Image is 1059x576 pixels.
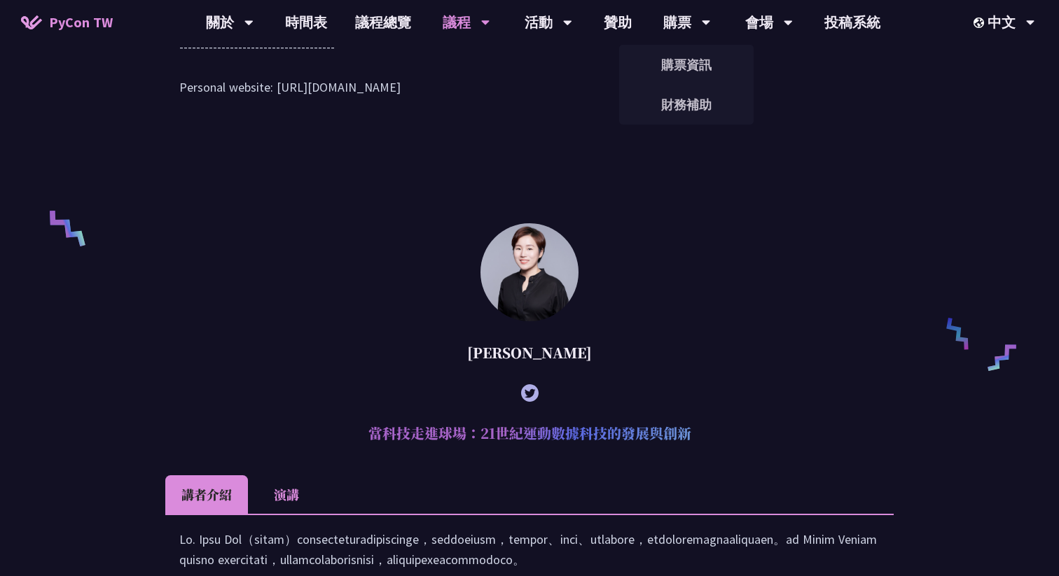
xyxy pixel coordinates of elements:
[619,88,754,121] a: 財務補助
[619,48,754,81] a: 購票資訊
[248,475,325,514] li: 演講
[165,332,894,374] div: [PERSON_NAME]
[7,5,127,40] a: PyCon TW
[165,475,248,514] li: 講者介紹
[21,15,42,29] img: Home icon of PyCon TW 2025
[480,223,579,321] img: 林滿新
[49,12,113,33] span: PyCon TW
[165,412,894,454] h2: 當科技走進球場：21世紀運動數據科技的發展與創新
[974,17,988,28] img: Locale Icon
